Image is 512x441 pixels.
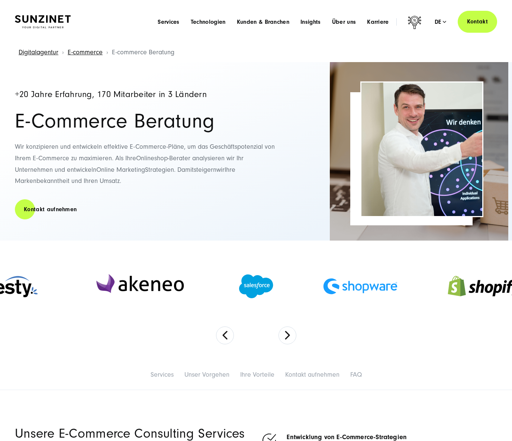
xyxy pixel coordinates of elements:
span: Wir konzipieren und entwickeln effektive E-Commerce-Pläne, um das Geschäftspotenzial von Ihrem E-... [15,143,275,162]
span: Onlines [136,154,157,162]
img: E-Commerce Beratung Header | Mitarbeiter erklärt etwas vor einem Bildschirm [361,83,482,216]
a: Kontakt aufnehmen [285,371,339,379]
a: Services [158,18,180,26]
h1: E-Commerce Beratung [15,111,275,132]
a: Kontakt [458,11,497,33]
img: Salesforce Partner Agentur - Digitalagentur SUNZINET [239,274,273,298]
a: Kontakt aufnehmen [15,199,86,220]
img: Shopware Partner Agentur - Digitalagentur SUNZINET [323,278,397,294]
span: . Damit [174,166,194,174]
h2: Unsere E-Commerce Consulting Services [15,427,251,440]
button: Next [278,326,296,344]
img: SUNZINET Full Service Digital Agentur [15,15,71,28]
span: steigern [194,166,216,174]
a: FAQ [350,371,362,379]
a: Unser Vorgehen [184,371,229,379]
a: Ihre Vorteile [240,371,274,379]
img: Akeneo Partner Agentur - Digitalagentur für Pim-Implementierung SUNZINET [90,268,189,305]
div: de [435,18,447,26]
button: Previous [216,326,234,344]
h4: +20 Jahre Erfahrung, 170 Mitarbeiter in 3 Ländern [15,90,275,99]
span: Strategien [145,166,174,174]
span: Online Marketing [96,166,145,174]
strong: Entwicklung von E-Commerce-Strategien [287,433,407,441]
img: Full-Service Digitalagentur SUNZINET - E-Commerce Beratung_2 [330,62,508,241]
span: wir [216,166,225,174]
a: Über uns [332,18,356,26]
a: Insights [300,18,321,26]
a: Kunden & Branchen [237,18,289,26]
a: Digitalagentur [19,48,58,56]
a: Technologien [191,18,226,26]
a: E-commerce [68,48,103,56]
span: hop-Berater analysieren wir Ihr Unternehmen und entwickeln [15,154,244,174]
span: E-commerce Beratung [112,48,174,56]
a: Karriere [367,18,389,26]
a: Services [151,371,174,379]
